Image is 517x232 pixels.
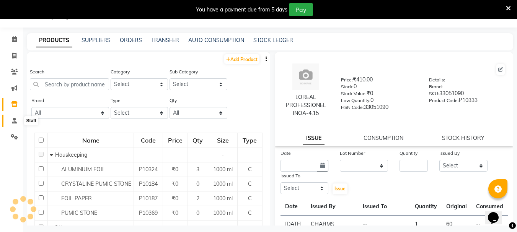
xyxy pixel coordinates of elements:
label: Issued To [281,172,300,179]
a: TRANSFER [151,37,179,44]
span: P10324 [139,166,158,173]
span: - [222,151,224,158]
a: STOCK HISTORY [442,135,484,141]
span: C [248,166,252,173]
span: P10369 [139,209,158,216]
a: SUPPLIERS [82,37,111,44]
a: ORDERS [120,37,142,44]
div: Price [163,133,187,147]
span: ₹0 [172,180,178,187]
label: Stock: [341,83,354,90]
label: Type [111,97,121,104]
span: PUMIC STONE [61,209,97,216]
div: P10333 [429,96,506,107]
label: HSN Code: [341,104,364,111]
div: You have a payment due from 5 days [196,6,287,14]
span: C [248,195,252,202]
span: FOIL PAPER [61,195,92,202]
span: - [222,224,224,231]
span: ₹0 [172,166,178,173]
label: Low Quantity: [341,97,370,104]
iframe: chat widget [485,201,509,224]
a: CONSUMPTION [364,135,403,141]
th: Consumed [471,198,508,216]
label: Brand [31,97,44,104]
th: Issued By [306,198,358,216]
span: 1000 ml [213,166,233,173]
span: C [248,209,252,216]
span: Collapse Row [50,151,55,158]
th: Issued To [358,198,410,216]
span: Issue [334,186,346,191]
label: Search [30,68,44,75]
input: Search by product name or code [30,78,109,90]
label: Details: [429,76,445,83]
th: Date [281,198,306,216]
a: AUTO CONSUMPTION [188,37,244,44]
label: Quantity [400,150,418,157]
label: Stock Value: [341,90,367,97]
span: C [248,180,252,187]
label: Product Code: [429,97,459,104]
div: Staff [24,116,38,125]
div: Code [134,133,162,147]
label: SKU: [429,90,439,97]
span: 1000 ml [213,195,233,202]
button: Pay [289,3,313,16]
label: Lot Number [340,150,365,157]
span: 0 [196,209,199,216]
span: 3 [196,166,199,173]
div: 0 [341,96,418,107]
span: ALUMINIUM FOIL [61,166,105,173]
a: PRODUCTS [36,34,72,47]
a: Add Product [224,54,259,64]
span: 1000 ml [213,180,233,187]
th: Quantity [410,198,442,216]
span: Houskeeping [55,151,87,158]
label: Category [111,68,130,75]
span: CRYSTALINE PUMIC STONE [61,180,131,187]
span: 2 [196,195,199,202]
span: P10187 [139,195,158,202]
span: Expand Row [50,224,54,231]
label: Issued By [439,150,460,157]
th: Original [442,198,471,216]
span: 0 [196,180,199,187]
label: Date [281,150,291,157]
label: Price: [341,76,353,83]
button: Issue [333,183,347,194]
span: 1000 ml [213,209,233,216]
div: 33051090 [429,89,506,100]
div: LOREAL PROFESSIONEL INOA-4.15 [282,93,329,117]
label: Sub Category [170,68,198,75]
div: Name [48,133,133,147]
span: ₹0 [172,209,178,216]
div: Type [238,133,261,147]
label: Brand: [429,83,443,90]
div: Qty [188,133,207,147]
div: Size [209,133,237,147]
img: avatar [292,63,319,90]
span: ₹0 [172,195,178,202]
div: 0 [341,83,418,93]
span: P10184 [139,180,158,187]
div: ₹0 [341,89,418,100]
a: ISSUE [303,131,325,145]
span: Other [54,224,68,231]
label: Qty [170,97,177,104]
a: STOCK LEDGER [253,37,293,44]
div: ₹410.00 [341,76,418,86]
div: 33051090 [341,103,418,114]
